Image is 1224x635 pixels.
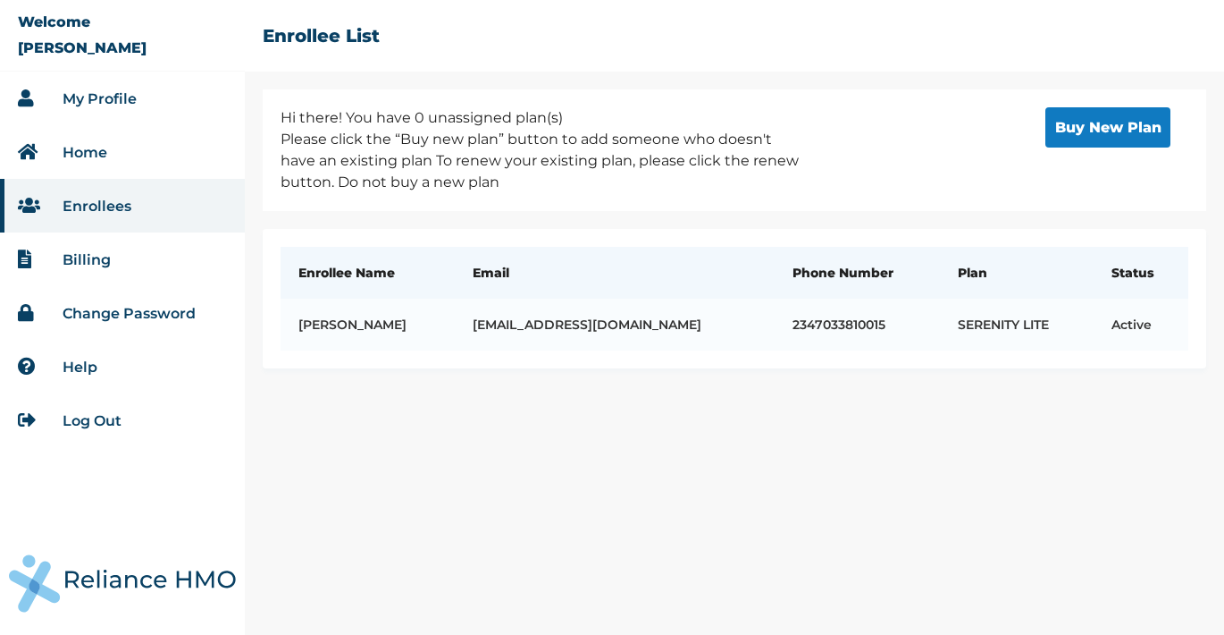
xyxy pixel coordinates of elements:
[281,299,455,351] td: [PERSON_NAME]
[455,247,775,299] th: Email
[9,555,236,613] img: RelianceHMO's Logo
[940,247,1094,299] th: Plan
[940,299,1094,351] td: SERENITY LITE
[281,129,808,193] p: Please click the “Buy new plan” button to add someone who doesn't have an existing plan To renew ...
[63,359,97,376] a: Help
[281,107,808,129] p: Hi there! You have 0 unassigned plan(s)
[263,25,380,47] h2: Enrollee List
[63,412,122,429] a: Log Out
[775,247,940,299] th: Phone Number
[18,13,90,30] p: Welcome
[63,251,111,268] a: Billing
[63,305,196,322] a: Change Password
[281,247,455,299] th: Enrollee Name
[63,144,107,161] a: Home
[775,299,940,351] td: 2347033810015
[1094,299,1188,351] td: active
[63,90,137,107] a: My Profile
[1094,247,1188,299] th: Status
[18,39,147,56] p: [PERSON_NAME]
[1045,107,1170,148] button: Buy New Plan
[455,299,775,351] td: [EMAIL_ADDRESS][DOMAIN_NAME]
[63,198,131,215] a: Enrollees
